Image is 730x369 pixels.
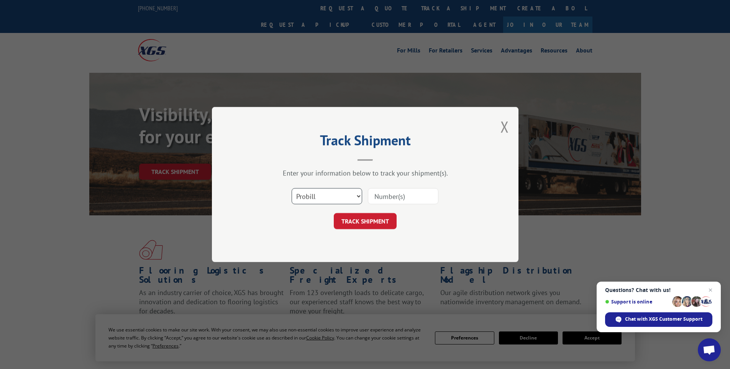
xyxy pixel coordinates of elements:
[334,213,397,229] button: TRACK SHIPMENT
[605,299,669,305] span: Support is online
[500,116,509,137] button: Close modal
[698,338,721,361] div: Open chat
[368,188,438,204] input: Number(s)
[605,287,712,293] span: Questions? Chat with us!
[250,169,480,177] div: Enter your information below to track your shipment(s).
[625,316,702,323] span: Chat with XGS Customer Support
[605,312,712,327] div: Chat with XGS Customer Support
[250,135,480,149] h2: Track Shipment
[706,285,715,295] span: Close chat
